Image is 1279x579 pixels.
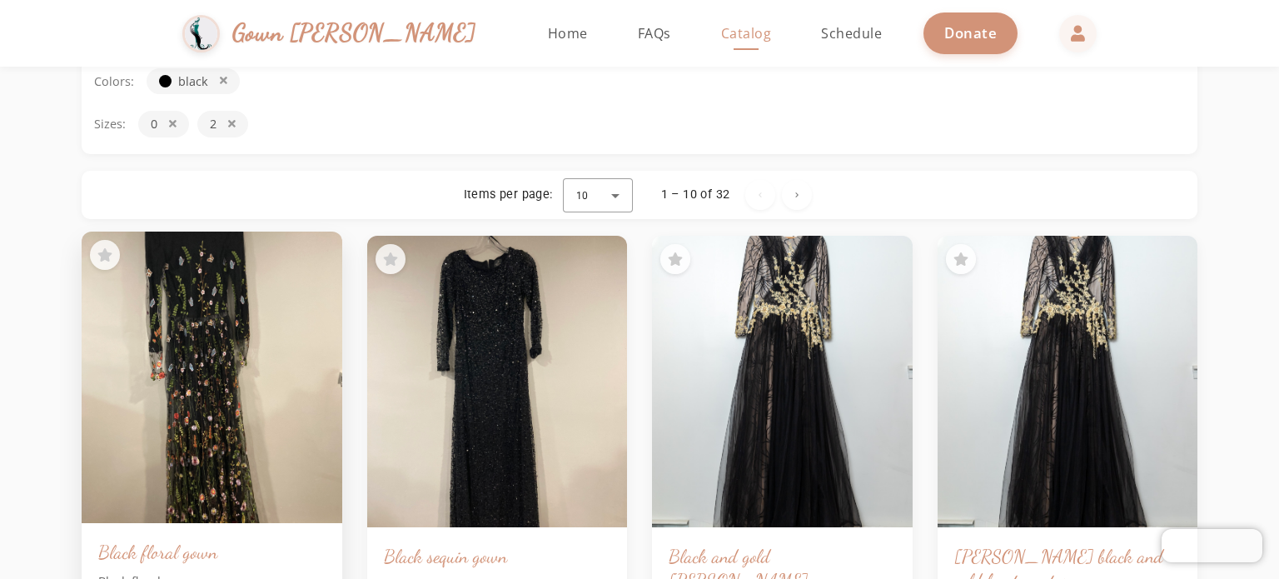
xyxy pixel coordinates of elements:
span: Donate [944,23,997,42]
img: Saiid kobeisy black and gold haute couture gown [938,236,1198,527]
button: Next page [782,180,812,210]
img: Black sequin gown [367,236,628,527]
span: Schedule [821,24,882,42]
span: Colors: [94,72,134,91]
span: FAQs [638,24,671,42]
span: 0 [151,115,157,133]
button: Previous page [745,180,775,210]
img: Black and gold saiid kobeisy gown [652,236,913,527]
iframe: Chatra live chat [1162,529,1262,562]
img: Black floral gown [75,224,348,531]
img: Gown Gmach Logo [182,15,220,52]
h3: Black floral gown [98,540,326,564]
a: Donate [923,12,1018,53]
span: 2 [210,115,216,133]
span: Catalog [721,24,772,42]
span: Home [548,24,588,42]
h3: Black sequin gown [384,544,611,568]
a: Gown [PERSON_NAME] [182,11,493,57]
span: black [178,72,208,91]
span: Gown [PERSON_NAME] [232,15,476,51]
span: Sizes: [94,115,126,133]
div: 1 – 10 of 32 [661,187,730,203]
div: Items per page: [464,187,553,203]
